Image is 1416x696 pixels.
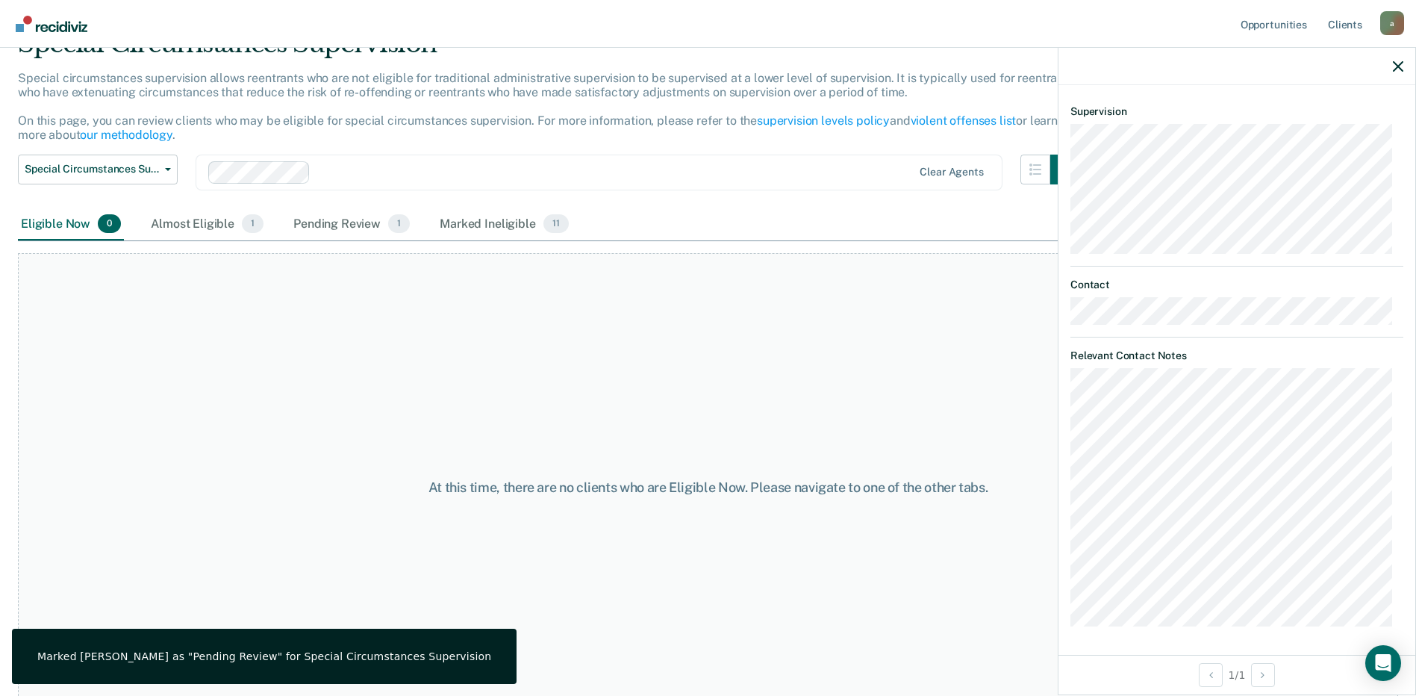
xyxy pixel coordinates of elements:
dt: Contact [1070,279,1403,291]
div: Pending Review [290,208,413,241]
dt: Supervision [1070,105,1403,118]
span: 1 [388,214,410,234]
div: Marked Ineligible [437,208,571,241]
div: At this time, there are no clients who are Eligible Now. Please navigate to one of the other tabs. [364,479,1053,496]
a: supervision levels policy [757,114,890,128]
button: Profile dropdown button [1380,11,1404,35]
div: Clear agents [920,166,983,178]
div: Marked [PERSON_NAME] as "Pending Review" for Special Circumstances Supervision [37,650,491,663]
dt: Relevant Contact Notes [1070,349,1403,362]
div: Open Intercom Messenger [1365,645,1401,681]
div: Special Circumstances Supervision [18,28,1080,71]
div: 1 / 1 [1058,655,1415,695]
span: 1 [242,214,263,234]
div: a [1380,11,1404,35]
a: violent offenses list [911,114,1017,128]
button: Previous Opportunity [1199,663,1223,687]
img: Recidiviz [16,16,87,32]
span: 0 [98,214,121,234]
p: Special circumstances supervision allows reentrants who are not eligible for traditional administ... [18,71,1074,143]
button: Next Opportunity [1251,663,1275,687]
a: our methodology [80,128,172,142]
span: Special Circumstances Supervision [25,163,159,175]
div: Eligible Now [18,208,124,241]
span: 11 [543,214,569,234]
div: Almost Eligible [148,208,266,241]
